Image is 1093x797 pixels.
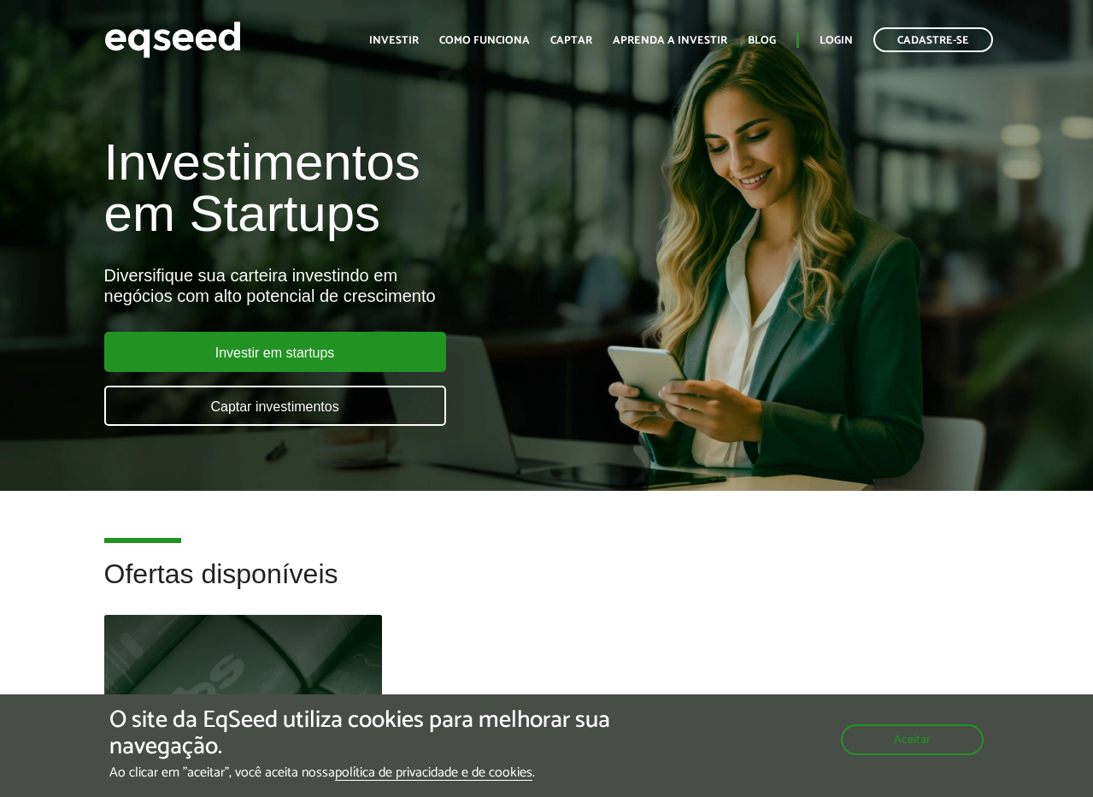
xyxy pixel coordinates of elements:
a: Cadastre-se [873,27,993,52]
h1: Investimentos em Startups [104,137,626,239]
p: Ao clicar em "aceitar", você aceita nossa . [109,765,634,781]
button: Aceitar [841,724,984,755]
img: EqSeed [104,17,241,62]
a: política de privacidade e de cookies [335,766,532,781]
a: Aprenda a investir [613,35,727,46]
h5: O site da EqSeed utiliza cookies para melhorar sua navegação. [109,707,634,760]
a: Blog [748,35,776,46]
a: Captar [550,35,592,46]
a: Captar investimentos [104,386,446,426]
a: Investir [369,35,419,46]
a: Investir em startups [104,332,446,372]
a: Como funciona [439,35,530,46]
a: Login [820,35,853,46]
h2: Ofertas disponíveis [104,559,990,615]
div: Diversifique sua carteira investindo em negócios com alto potencial de crescimento [104,265,626,306]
